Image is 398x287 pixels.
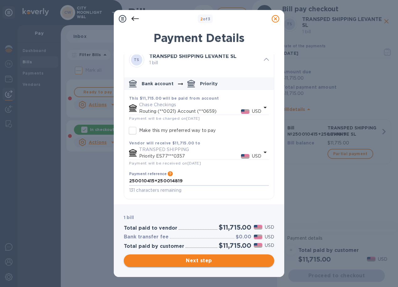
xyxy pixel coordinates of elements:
p: USD [265,224,274,231]
b: TS [134,57,139,62]
textarea: 250010415+250014819 [129,178,269,184]
h3: Total paid to vendor [124,225,177,231]
img: USD [241,154,249,159]
p: 131 characters remaining [129,187,269,194]
b: of 3 [200,17,211,21]
span: Payment will be charged on [DATE] [129,116,200,121]
p: USD [252,108,261,115]
h1: Payment Details [124,31,274,44]
b: TRANSPED SHIPPING LEVANTE SL [149,53,237,59]
p: USD [252,153,261,159]
p: Bank account [142,81,174,87]
p: Chase Checkings [139,102,261,108]
p: 1 bill [149,60,259,66]
div: default-method [124,75,274,199]
p: Routing (**0021) Account (**0659) [139,108,241,115]
p: TRANSPED SHIPPING [139,146,261,153]
h3: $0.00 [236,234,251,240]
p: Make this my preferred way to pay [139,127,216,134]
span: Next step [129,257,269,264]
h2: $11,715.00 [219,242,251,249]
img: USD [254,235,262,239]
img: USD [254,225,262,229]
span: 2 [200,17,203,21]
b: This $11,715.00 will be paid from account [129,96,219,101]
b: Vendor will receive $11,715.00 to [129,141,200,145]
p: USD [265,242,274,249]
img: USD [241,109,249,114]
h2: $11,715.00 [219,223,251,231]
p: USD [265,234,274,240]
h3: Total paid by customer [124,243,184,249]
div: TSTRANSPED SHIPPING LEVANTE SL 1 bill [124,47,274,72]
h3: Payment reference [129,172,166,176]
b: 1 bill [124,215,134,220]
p: Priority [200,81,217,87]
img: USD [254,243,262,248]
h3: Bank transfer fee [124,234,169,240]
span: Payment will be received on [DATE] [129,161,201,165]
p: Priority ES77***0357 [139,153,241,159]
button: Next step [124,254,274,267]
